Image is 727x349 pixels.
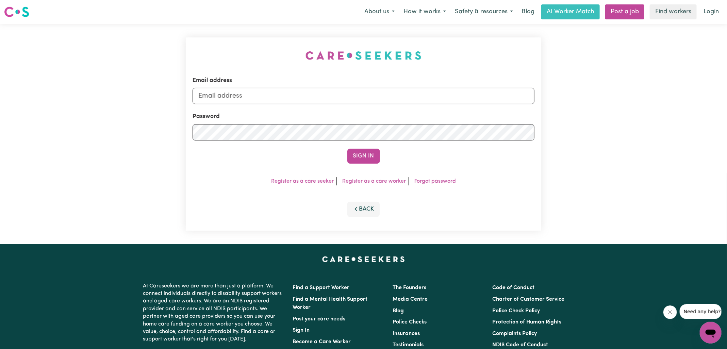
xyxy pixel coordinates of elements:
img: Careseekers logo [4,6,29,18]
a: Police Checks [393,319,427,325]
a: Become a Care Worker [293,339,351,345]
a: Testimonials [393,342,424,348]
iframe: Message from company [680,304,722,319]
a: Complaints Policy [492,331,537,336]
label: Password [193,112,220,121]
a: Sign In [293,328,310,333]
a: Blog [393,308,404,314]
a: Charter of Customer Service [492,297,564,302]
a: Forgot password [414,179,456,184]
a: Post your care needs [293,316,346,322]
a: Register as a care seeker [271,179,334,184]
a: AI Worker Match [541,4,600,19]
button: Back [347,202,380,217]
a: NDIS Code of Conduct [492,342,548,348]
button: Sign In [347,149,380,164]
a: Careseekers home page [322,256,405,262]
button: Safety & resources [450,5,517,19]
a: Register as a care worker [342,179,406,184]
a: Police Check Policy [492,308,540,314]
button: About us [360,5,399,19]
p: At Careseekers we are more than just a platform. We connect individuals directly to disability su... [143,280,285,346]
a: Blog [517,4,539,19]
a: Protection of Human Rights [492,319,561,325]
a: Careseekers logo [4,4,29,20]
iframe: Close message [663,305,677,319]
button: How it works [399,5,450,19]
a: Find a Support Worker [293,285,350,290]
a: Find workers [650,4,697,19]
a: Post a job [605,4,644,19]
a: Login [699,4,723,19]
a: Code of Conduct [492,285,534,290]
iframe: Button to launch messaging window [700,322,722,344]
a: Media Centre [393,297,428,302]
a: The Founders [393,285,426,290]
input: Email address [193,88,534,104]
a: Insurances [393,331,420,336]
a: Find a Mental Health Support Worker [293,297,368,310]
label: Email address [193,76,232,85]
